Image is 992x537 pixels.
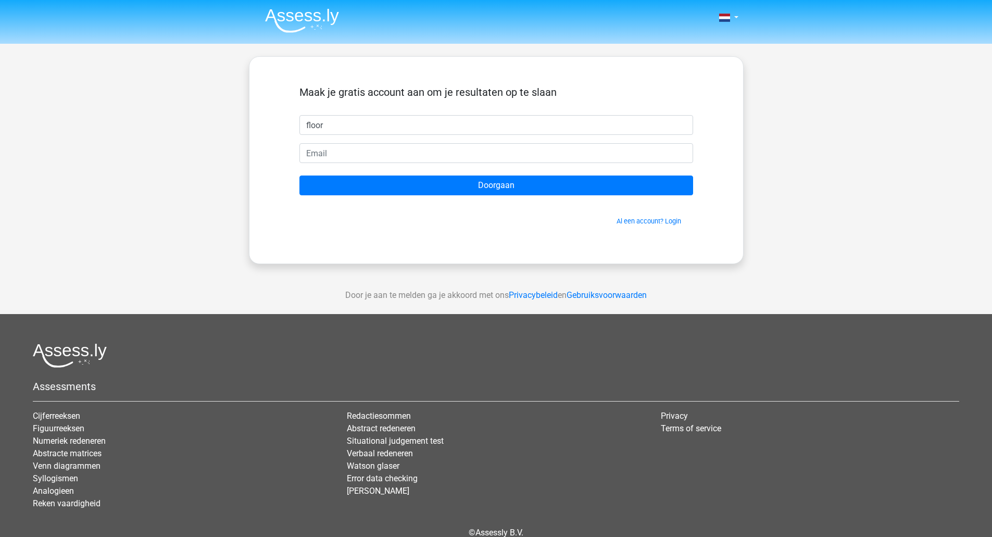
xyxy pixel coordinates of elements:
[347,473,418,483] a: Error data checking
[509,290,558,300] a: Privacybeleid
[347,448,413,458] a: Verbaal redeneren
[33,436,106,446] a: Numeriek redeneren
[567,290,647,300] a: Gebruiksvoorwaarden
[33,461,101,471] a: Venn diagrammen
[347,436,444,446] a: Situational judgement test
[33,411,80,421] a: Cijferreeksen
[661,423,721,433] a: Terms of service
[617,217,681,225] a: Al een account? Login
[299,176,693,195] input: Doorgaan
[299,115,693,135] input: Voornaam
[347,461,399,471] a: Watson glaser
[265,8,339,33] img: Assessly
[347,486,409,496] a: [PERSON_NAME]
[33,498,101,508] a: Reken vaardigheid
[33,343,107,368] img: Assessly logo
[33,448,102,458] a: Abstracte matrices
[299,86,693,98] h5: Maak je gratis account aan om je resultaten op te slaan
[661,411,688,421] a: Privacy
[33,423,84,433] a: Figuurreeksen
[33,380,959,393] h5: Assessments
[33,486,74,496] a: Analogieen
[33,473,78,483] a: Syllogismen
[347,423,416,433] a: Abstract redeneren
[347,411,411,421] a: Redactiesommen
[299,143,693,163] input: Email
